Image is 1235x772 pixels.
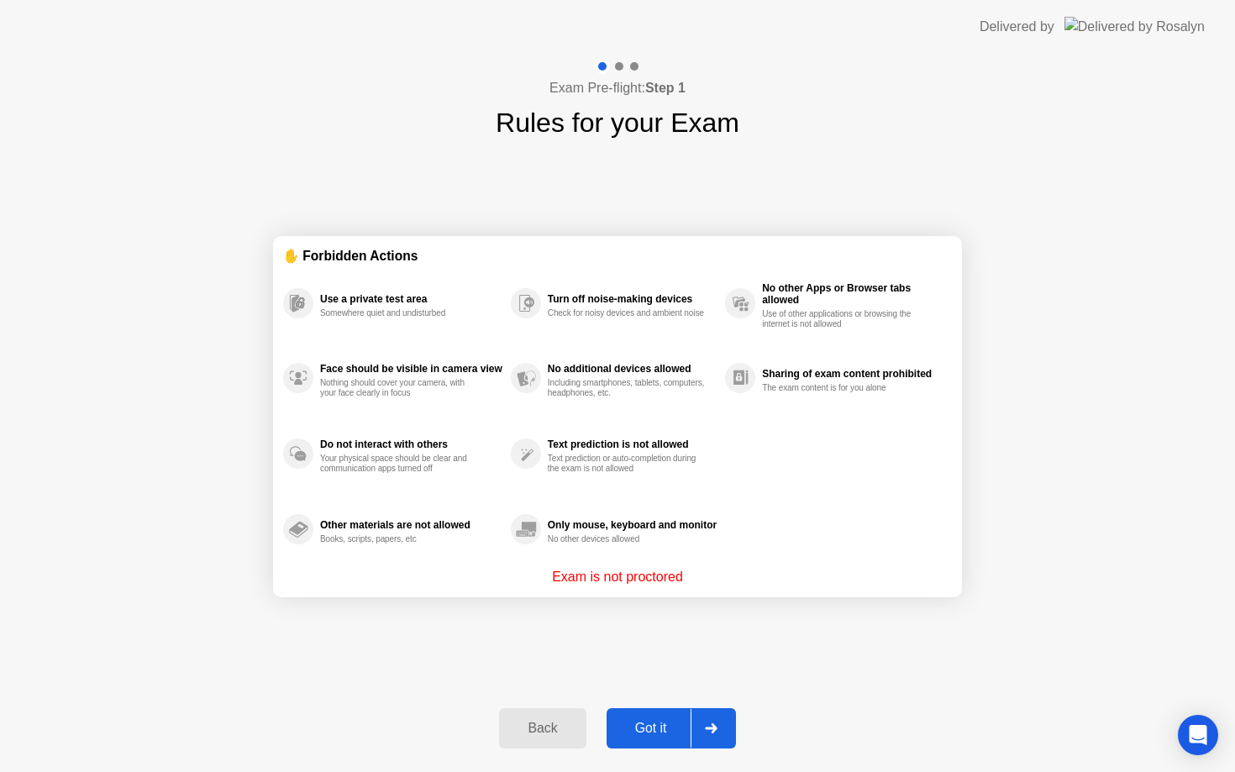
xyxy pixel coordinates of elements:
[548,363,717,375] div: No additional devices allowed
[762,383,921,393] div: The exam content is for you alone
[320,454,479,474] div: Your physical space should be clear and communication apps turned off
[548,308,707,318] div: Check for noisy devices and ambient noise
[548,439,717,450] div: Text prediction is not allowed
[548,454,707,474] div: Text prediction or auto-completion during the exam is not allowed
[607,708,736,748] button: Got it
[320,534,479,544] div: Books, scripts, papers, etc
[762,309,921,329] div: Use of other applications or browsing the internet is not allowed
[320,308,479,318] div: Somewhere quiet and undisturbed
[504,721,581,736] div: Back
[612,721,691,736] div: Got it
[548,293,717,305] div: Turn off noise-making devices
[320,293,502,305] div: Use a private test area
[320,363,502,375] div: Face should be visible in camera view
[548,378,707,398] div: Including smartphones, tablets, computers, headphones, etc.
[552,567,683,587] p: Exam is not proctored
[548,534,707,544] div: No other devices allowed
[320,439,502,450] div: Do not interact with others
[283,246,952,265] div: ✋ Forbidden Actions
[1064,17,1205,36] img: Delivered by Rosalyn
[762,368,943,380] div: Sharing of exam content prohibited
[499,708,586,748] button: Back
[320,378,479,398] div: Nothing should cover your camera, with your face clearly in focus
[762,282,943,306] div: No other Apps or Browser tabs allowed
[320,519,502,531] div: Other materials are not allowed
[645,81,686,95] b: Step 1
[496,102,739,143] h1: Rules for your Exam
[1178,715,1218,755] div: Open Intercom Messenger
[549,78,686,98] h4: Exam Pre-flight:
[980,17,1054,37] div: Delivered by
[548,519,717,531] div: Only mouse, keyboard and monitor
